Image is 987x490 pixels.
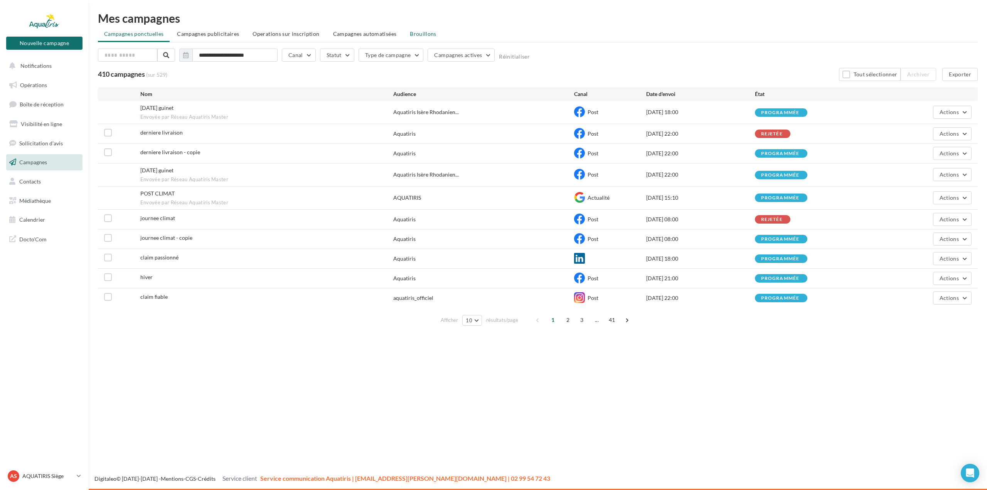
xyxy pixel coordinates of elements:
[933,232,972,246] button: Actions
[761,296,800,301] div: programmée
[562,314,574,326] span: 2
[588,130,598,137] span: Post
[933,147,972,160] button: Actions
[5,135,84,152] a: Sollicitation d'avis
[761,237,800,242] div: programmée
[393,130,416,138] div: Aquatiris
[5,58,81,74] button: Notifications
[282,49,316,62] button: Canal
[320,49,354,62] button: Statut
[393,216,416,223] div: Aquatiris
[761,151,800,156] div: programmée
[5,231,84,247] a: Docto'Com
[333,30,397,37] span: Campagnes automatisées
[761,131,783,136] div: rejetée
[140,234,192,241] span: journee climat - copie
[393,235,416,243] div: Aquatiris
[21,121,62,127] span: Visibilité en ligne
[393,255,416,263] div: Aquatiris
[140,167,173,173] span: 11/12/25 guinet
[940,171,959,178] span: Actions
[5,96,84,113] a: Boîte de réception
[185,475,196,482] a: CGS
[140,149,200,155] span: derniere livraison - copie
[6,37,83,50] button: Nouvelle campagne
[198,475,216,482] a: Crédits
[646,274,755,282] div: [DATE] 21:00
[486,317,518,324] span: résultats/page
[441,317,458,324] span: Afficher
[393,108,459,116] span: Aquatiris Isère Rhodanien...
[940,295,959,301] span: Actions
[588,194,610,201] span: Actualité
[646,171,755,178] div: [DATE] 22:00
[761,256,800,261] div: programmée
[140,176,393,183] span: Envoyée par Réseau Aquatiris Master
[428,49,495,62] button: Campagnes actives
[940,150,959,157] span: Actions
[359,49,424,62] button: Type de campagne
[260,475,550,482] span: Service communication Aquatiris | [EMAIL_ADDRESS][PERSON_NAME][DOMAIN_NAME] | 02 99 54 72 43
[588,109,598,115] span: Post
[19,159,47,165] span: Campagnes
[901,68,936,81] button: Archiver
[19,216,45,223] span: Calendrier
[140,293,168,300] span: claim fiable
[466,317,472,323] span: 10
[761,195,800,200] div: programmée
[5,77,84,93] a: Opérations
[393,90,574,98] div: Audience
[933,106,972,119] button: Actions
[646,130,755,138] div: [DATE] 22:00
[393,274,416,282] div: Aquatiris
[940,194,959,201] span: Actions
[393,171,459,178] span: Aquatiris Isère Rhodanien...
[588,275,598,281] span: Post
[5,116,84,132] a: Visibilité en ligne
[933,127,972,140] button: Actions
[434,52,482,58] span: Campagnes actives
[161,475,184,482] a: Mentions
[933,252,972,265] button: Actions
[588,150,598,157] span: Post
[761,173,800,178] div: programmée
[933,168,972,181] button: Actions
[961,464,979,482] div: Open Intercom Messenger
[98,70,145,78] span: 410 campagnes
[646,294,755,302] div: [DATE] 22:00
[393,194,421,202] div: AQUATIRIS
[146,71,167,79] span: (sur 529)
[5,193,84,209] a: Médiathèque
[646,216,755,223] div: [DATE] 08:00
[19,178,41,185] span: Contacts
[940,109,959,115] span: Actions
[20,101,64,108] span: Boîte de réception
[646,90,755,98] div: Date d'envoi
[646,150,755,157] div: [DATE] 22:00
[591,314,603,326] span: ...
[646,235,755,243] div: [DATE] 08:00
[933,191,972,204] button: Actions
[98,12,978,24] div: Mes campagnes
[761,217,783,222] div: rejetée
[646,108,755,116] div: [DATE] 18:00
[10,472,17,480] span: AS
[393,294,433,302] div: aquatiris_officiel
[140,215,175,221] span: journee climat
[94,475,550,482] span: © [DATE]-[DATE] - - -
[253,30,319,37] span: Operations sur inscription
[410,30,436,37] span: Brouillons
[462,315,482,326] button: 10
[22,472,74,480] p: AQUATIRIS Siège
[140,90,393,98] div: Nom
[222,475,257,482] span: Service client
[5,212,84,228] a: Calendrier
[940,275,959,281] span: Actions
[393,150,416,157] div: Aquatiris
[933,291,972,305] button: Actions
[588,236,598,242] span: Post
[177,30,239,37] span: Campagnes publicitaires
[19,197,51,204] span: Médiathèque
[140,104,173,111] span: 30/12/25 guinet
[940,130,959,137] span: Actions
